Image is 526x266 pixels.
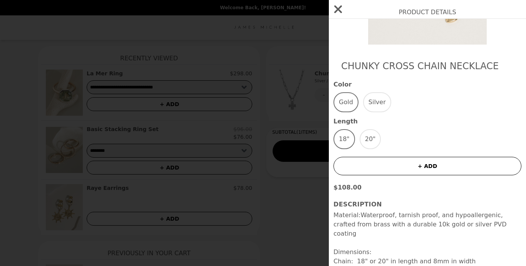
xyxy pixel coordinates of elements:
div: : [333,211,521,238]
strong: Material [333,211,358,219]
p: $108.00 [333,183,521,192]
span: Length [333,117,521,126]
button: 18" [333,129,355,149]
button: Gold [333,92,358,112]
span: Color [333,80,521,89]
button: Silver [363,92,391,112]
span: Chain: 18" or 20" in length and 8mm in width [333,258,476,265]
button: + ADD [333,157,521,175]
h2: Chunky Cross Chain Necklace [341,60,514,72]
button: 20" [360,129,381,149]
span: Waterproof, tarnish proof, and hypoallergenic, crafted from brass with a durable 10k gold or silv... [333,211,507,237]
b: Dimensions: [333,248,372,256]
h3: Description [333,200,521,209]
